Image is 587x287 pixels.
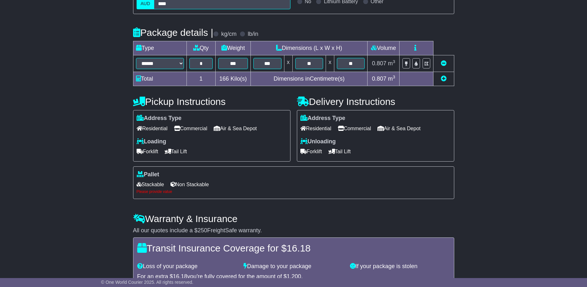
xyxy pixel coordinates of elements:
[133,213,454,224] h4: Warranty & Insurance
[133,27,213,38] h4: Package details |
[171,179,209,189] span: Non Stackable
[372,76,386,82] span: 0.807
[137,147,158,156] span: Forklift
[287,273,301,280] span: 1,200
[441,76,447,82] a: Add new item
[240,263,347,270] div: Damage to your package
[251,41,368,55] td: Dimensions (L x W x H)
[173,273,187,280] span: 16.18
[300,147,322,156] span: Forklift
[388,76,395,82] span: m
[248,31,258,38] label: lb/in
[137,115,182,122] label: Address Type
[198,227,207,234] span: 250
[216,41,251,55] td: Weight
[137,138,166,145] label: Loading
[214,124,257,133] span: Air & Sea Depot
[441,60,447,67] a: Remove this item
[137,179,164,189] span: Stackable
[137,243,450,253] h4: Transit Insurance Coverage for $
[347,263,453,270] div: If your package is stolen
[329,147,351,156] span: Tail Lift
[300,138,336,145] label: Unloading
[137,124,168,133] span: Residential
[377,124,421,133] span: Air & Sea Depot
[300,124,331,133] span: Residential
[137,171,159,178] label: Pallet
[297,96,454,107] h4: Delivery Instructions
[388,60,395,67] span: m
[326,55,334,72] td: x
[216,72,251,86] td: Kilo(s)
[165,147,187,156] span: Tail Lift
[368,41,400,55] td: Volume
[137,189,451,194] div: Please provide value
[133,96,290,107] h4: Pickup Instructions
[133,227,454,234] div: All our quotes include a $ FreightSafe warranty.
[393,75,395,79] sup: 3
[300,115,345,122] label: Address Type
[133,41,186,55] td: Type
[186,72,216,86] td: 1
[284,55,292,72] td: x
[101,280,194,285] span: © One World Courier 2025. All rights reserved.
[134,263,241,270] div: Loss of your package
[221,31,236,38] label: kg/cm
[372,60,386,67] span: 0.807
[186,41,216,55] td: Qty
[338,124,371,133] span: Commercial
[133,72,186,86] td: Total
[137,273,450,280] div: For an extra $ you're fully covered for the amount of $ .
[219,76,229,82] span: 166
[251,72,368,86] td: Dimensions in Centimetre(s)
[174,124,207,133] span: Commercial
[393,59,395,64] sup: 3
[287,243,311,253] span: 16.18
